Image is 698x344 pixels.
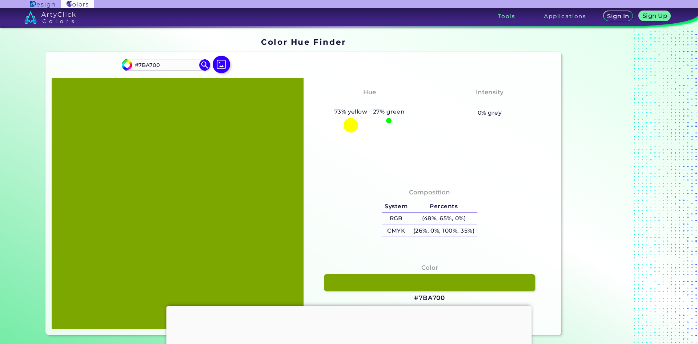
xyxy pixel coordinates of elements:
h5: CMYK [382,225,410,237]
h5: Percents [410,201,477,213]
img: logo_artyclick_colors_white.svg [24,11,76,24]
h5: Sign Up [642,13,667,19]
h3: Tools [498,13,516,19]
h3: Applications [544,13,586,19]
h5: System [382,201,410,213]
a: Sign Up [639,11,671,21]
a: Sign In [603,11,633,21]
h5: (48%, 65%, 0%) [410,213,477,225]
h4: Intensity [476,87,504,98]
h4: Color [421,262,438,273]
img: icon search [199,59,210,70]
iframe: Advertisement [564,35,655,338]
input: type color.. [132,60,200,70]
h5: (26%, 0%, 100%, 35%) [410,225,477,237]
img: icon picture [213,56,230,73]
h5: 27% green [370,107,408,116]
h5: RGB [382,213,410,225]
h3: #7BA700 [414,294,445,303]
h5: 0% grey [478,108,502,118]
h1: Color Hue Finder [261,36,346,47]
h4: Composition [409,187,450,198]
img: ArtyClick Design logo [30,1,55,8]
h3: Vibrant [474,98,506,107]
h5: Sign In [607,13,629,19]
h5: 73% yellow [332,107,370,116]
h4: Hue [363,87,376,98]
h3: Greenish Yellow [339,98,400,107]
